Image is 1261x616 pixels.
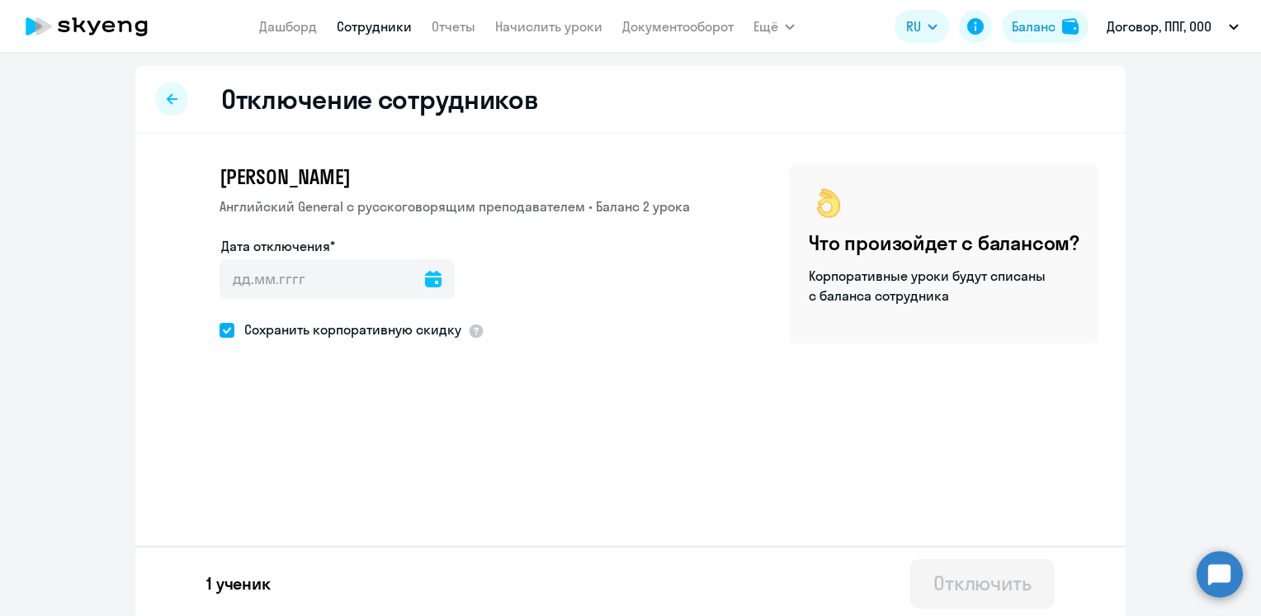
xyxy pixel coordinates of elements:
[933,570,1032,596] div: Отключить
[753,17,778,36] span: Ещё
[1107,17,1211,36] p: Договор, ППГ, ООО
[221,236,335,256] label: Дата отключения*
[495,18,602,35] a: Начислить уроки
[220,259,455,299] input: дд.мм.гггг
[1002,10,1089,43] button: Балансbalance
[220,163,350,190] span: [PERSON_NAME]
[1012,17,1056,36] div: Баланс
[259,18,317,35] a: Дашборд
[220,197,690,216] p: Английский General с русскоговорящим преподавателем • Баланс 2 урока
[432,18,475,35] a: Отчеты
[809,183,848,223] img: ok
[1098,7,1247,46] button: Договор, ППГ, ООО
[906,17,921,36] span: RU
[753,10,795,43] button: Ещё
[221,83,538,116] h2: Отключение сотрудников
[234,320,461,339] span: Сохранить корпоративную скидку
[910,559,1055,609] button: Отключить
[1062,18,1079,35] img: balance
[622,18,734,35] a: Документооборот
[809,230,1079,256] h4: Что произойдет с балансом?
[895,10,949,43] button: RU
[809,266,1048,306] p: Корпоративные уроки будут списаны с баланса сотрудника
[206,572,271,595] p: 1 ученик
[337,18,412,35] a: Сотрудники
